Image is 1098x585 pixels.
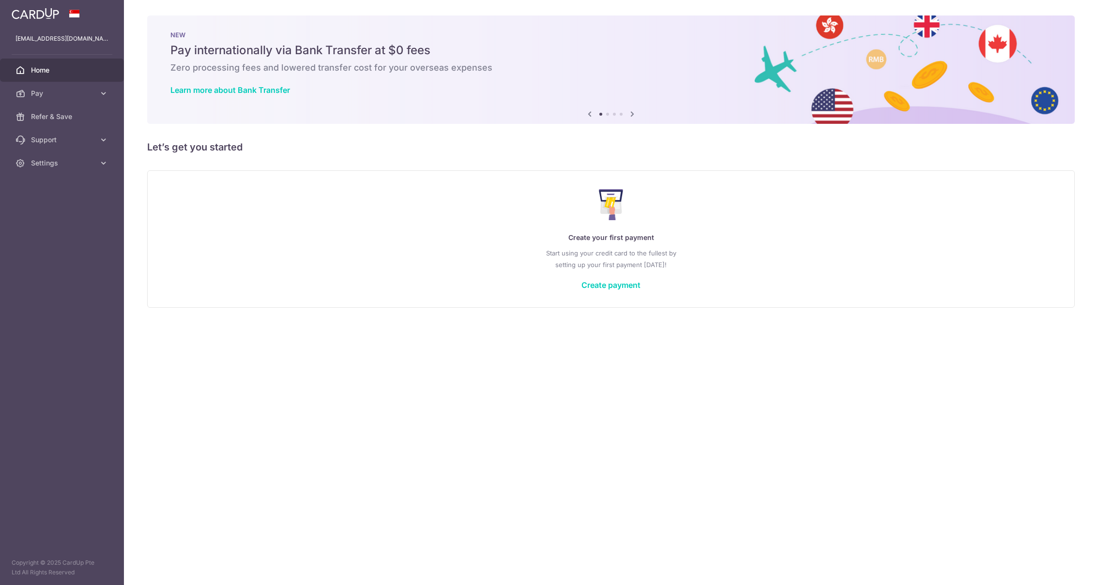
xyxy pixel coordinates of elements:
h6: Zero processing fees and lowered transfer cost for your overseas expenses [170,62,1052,74]
p: NEW [170,31,1052,39]
p: [EMAIL_ADDRESS][DOMAIN_NAME] [15,34,108,44]
span: Pay [31,89,95,98]
span: Refer & Save [31,112,95,121]
h5: Let’s get you started [147,139,1075,155]
span: Home [31,65,95,75]
p: Create your first payment [167,232,1055,243]
span: Support [31,135,95,145]
img: CardUp [12,8,59,19]
img: Make Payment [599,189,624,220]
span: Settings [31,158,95,168]
img: Bank transfer banner [147,15,1075,124]
a: Create payment [581,280,640,290]
p: Start using your credit card to the fullest by setting up your first payment [DATE]! [167,247,1055,270]
a: Learn more about Bank Transfer [170,85,290,95]
h5: Pay internationally via Bank Transfer at $0 fees [170,43,1052,58]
